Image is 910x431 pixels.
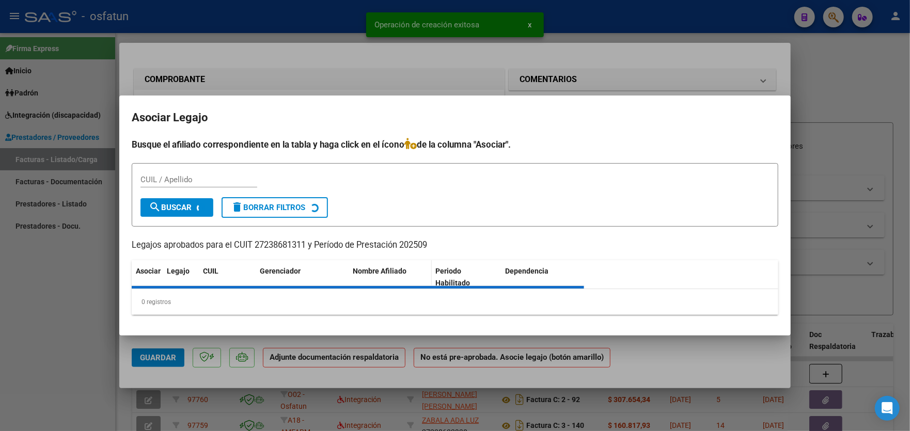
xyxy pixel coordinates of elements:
[231,203,305,212] span: Borrar Filtros
[140,198,213,217] button: Buscar
[149,203,192,212] span: Buscar
[132,289,778,315] div: 0 registros
[256,260,349,294] datatable-header-cell: Gerenciador
[199,260,256,294] datatable-header-cell: CUIL
[353,267,406,275] span: Nombre Afiliado
[132,260,163,294] datatable-header-cell: Asociar
[222,197,328,218] button: Borrar Filtros
[436,267,470,287] span: Periodo Habilitado
[501,260,585,294] datatable-header-cell: Dependencia
[149,201,161,213] mat-icon: search
[167,267,190,275] span: Legajo
[163,260,199,294] datatable-header-cell: Legajo
[349,260,432,294] datatable-header-cell: Nombre Afiliado
[203,267,218,275] span: CUIL
[432,260,501,294] datatable-header-cell: Periodo Habilitado
[136,267,161,275] span: Asociar
[260,267,301,275] span: Gerenciador
[132,138,778,151] h4: Busque el afiliado correspondiente en la tabla y haga click en el ícono de la columna "Asociar".
[875,396,900,421] div: Open Intercom Messenger
[132,239,778,252] p: Legajos aprobados para el CUIT 27238681311 y Período de Prestación 202509
[132,108,778,127] h2: Asociar Legajo
[506,267,549,275] span: Dependencia
[231,201,243,213] mat-icon: delete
